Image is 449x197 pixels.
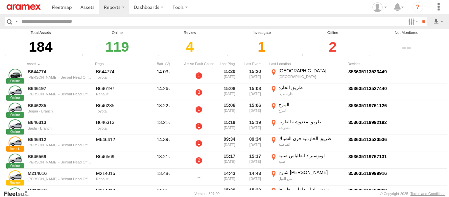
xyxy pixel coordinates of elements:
a: B646197 [28,86,91,91]
label: Click to View Event Location [269,68,345,84]
a: 2 [196,157,202,164]
a: Click to View Device Details [348,86,387,91]
div: Click to Sort [244,62,267,66]
div: Click to Sort [27,62,92,66]
div: [GEOGRAPHIC_DATA] [278,68,344,74]
div: 15:06 [DATE] [244,102,267,117]
div: 15:08 [DATE] [244,85,267,100]
label: Search Filter Options [406,17,420,26]
div: Mazen Siblini [370,2,389,12]
a: 1 [196,140,202,147]
div: المرج [278,108,344,113]
div: B646285 [96,103,143,109]
a: Click to View Device Details [348,120,387,125]
a: Click to View Asset Details [9,154,22,167]
div: 15:20 [DATE] [218,68,241,84]
div: Not Monitored [367,30,446,36]
div: Click to Sort [218,62,241,66]
label: Search Query [14,17,19,26]
div: طريق الحاره [278,85,344,90]
div: Offline [300,30,366,36]
div: Renault [96,92,143,96]
div: Number of assets that have communicated at least once in the last 6hrs [80,53,90,58]
label: Export results as... [433,17,444,26]
div: 184 [3,36,78,58]
div: طريق مغدوشه الغازية [278,119,344,125]
a: M214019 [28,187,91,193]
div: اوتوستراد المعاملتين طبرجا [278,186,344,192]
div: 14.39 [147,135,180,151]
div: ضبية [278,159,344,164]
div: 09:34 [DATE] [218,135,241,151]
a: B646313 [28,119,91,125]
div: Review [156,30,224,36]
img: aramex-logo.svg [7,4,41,10]
div: M646412 [96,136,143,142]
div: Online [80,30,154,36]
a: Click to View Device Details [348,154,387,159]
a: 3 [196,89,202,96]
div: Click to filter by Online [80,36,154,58]
a: Click to View Asset Details [9,119,22,133]
a: 1 [196,123,202,130]
a: 1 [196,106,202,113]
div: 15:17 [DATE] [218,153,241,168]
div: Click to filter by Review [156,36,224,58]
div: 15:17 [DATE] [244,153,267,168]
div: Last Location [269,62,345,66]
div: Beqaa - Branch [28,109,91,113]
div: 13.21 [147,153,180,168]
div: 13.22 [147,102,180,117]
a: B646285 [28,103,91,109]
div: المرج [278,102,344,108]
div: 14.26 [147,85,180,100]
div: B646197 [96,86,143,91]
a: M214016 [28,170,91,176]
div: سن الفيل [278,176,344,181]
div: Active Fault Count [182,62,215,66]
div: 13.48 [147,169,180,185]
a: B646569 [28,154,91,160]
div: Click to Sort [95,62,144,66]
div: 15:20 [DATE] [244,68,267,84]
div: Devices [347,62,413,66]
div: Investigate [225,30,298,36]
div: The health of these assets types is not monitored. [367,53,377,58]
div: Total number of Enabled and Paused Assets [3,53,13,58]
a: Click to View Asset Details [9,136,22,150]
a: Click to View Device Details [348,137,387,142]
div: Click to filter by Offline [300,36,366,58]
div: M214016 [96,170,143,176]
a: Click to View Device Details [348,103,387,108]
div: [PERSON_NAME] - Beirout Head Office [28,92,91,96]
label: Click to View Event Location [269,135,345,151]
div: 15:19 [DATE] [218,119,241,135]
label: Click to View Event Location [269,119,345,135]
div: [PERSON_NAME] - Beirout Head Office [28,143,91,147]
div: Toyota [96,109,143,113]
div: حارة صيدا [278,91,344,96]
div: [PERSON_NAME] - Beirout Head Office [28,160,91,164]
div: M214019 [96,187,143,193]
div: B646569 [96,154,143,160]
div: Version: 307.00 [195,192,220,196]
div: [PERSON_NAME] - Beirout Head Office [28,75,91,79]
div: Batt. (V) [147,62,180,66]
a: 1 [196,72,202,79]
div: 09:34 [DATE] [244,135,267,151]
a: Click to View Asset Details [9,69,22,82]
a: Click to View Device Details [348,171,387,176]
label: Click to View Event Location [269,85,345,100]
div: Total Assets [3,30,78,36]
div: مغدوشة [278,125,344,130]
div: 15:06 [DATE] [218,102,241,117]
div: Click to filter by Not Monitored [367,36,446,58]
a: Click to View Device Details [348,69,387,74]
div: اوتوستراد انطلياس ضبية [278,153,344,159]
div: شارع [PERSON_NAME] [278,169,344,175]
div: Toyota [96,75,143,79]
div: © Copyright 2025 - [380,192,445,196]
label: Click to View Event Location [269,169,345,185]
label: Click to View Event Location [269,153,345,168]
a: B644774 [28,69,91,75]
